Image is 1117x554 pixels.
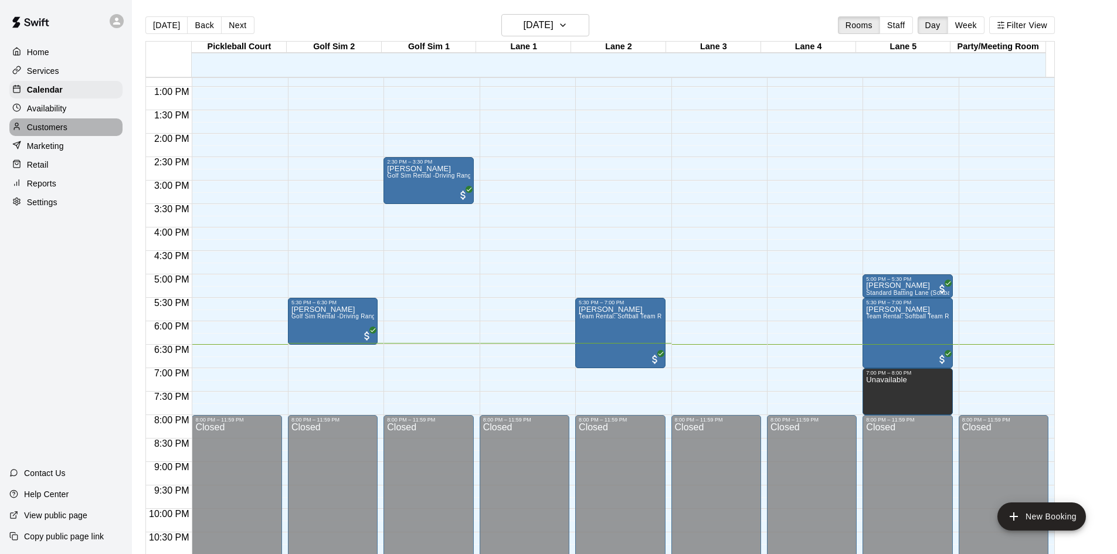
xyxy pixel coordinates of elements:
span: 7:00 PM [151,368,192,378]
a: Marketing [9,137,123,155]
div: 5:30 PM – 7:00 PM: Justin Humphres [863,298,952,368]
span: 1:00 PM [151,87,192,97]
div: Lane 4 [761,42,856,53]
p: Retail [27,159,49,171]
span: All customers have paid [649,354,661,365]
p: Settings [27,196,57,208]
div: 7:00 PM – 8:00 PM [866,370,949,376]
span: Standard Batting Lane (Softball or Baseball) [866,290,989,296]
h6: [DATE] [524,17,554,33]
a: Customers [9,118,123,136]
div: Lane 2 [571,42,666,53]
div: 5:30 PM – 7:00 PM [866,300,949,305]
div: Golf Sim 1 [382,42,477,53]
p: Help Center [24,488,69,500]
p: Calendar [27,84,63,96]
button: [DATE] [501,14,589,36]
span: Golf Sim Rental -Driving Range Special- One Hour (1 Player) [387,172,557,179]
span: 2:00 PM [151,134,192,144]
div: 5:00 PM – 5:30 PM: Standard Batting Lane (Softball or Baseball) [863,274,952,298]
p: Contact Us [24,467,66,479]
span: 5:00 PM [151,274,192,284]
span: 6:30 PM [151,345,192,355]
div: Lane 3 [666,42,761,53]
span: 6:00 PM [151,321,192,331]
span: 8:00 PM [151,415,192,425]
p: Services [27,65,59,77]
span: 3:00 PM [151,181,192,191]
p: Availability [27,103,67,114]
button: add [997,502,1086,531]
span: All customers have paid [936,354,948,365]
span: 1:30 PM [151,110,192,120]
span: 5:30 PM [151,298,192,308]
p: Home [27,46,49,58]
span: All customers have paid [936,283,948,295]
div: 2:30 PM – 3:30 PM: Carson Jones [383,157,473,204]
span: 10:00 PM [146,509,192,519]
span: Team Rental: Softball Team Rental 90 Minute (Two Lanes) [579,313,741,320]
p: View public page [24,509,87,521]
a: Availability [9,100,123,117]
div: 5:00 PM – 5:30 PM [866,276,949,282]
div: Pickleball Court [192,42,287,53]
div: 2:30 PM – 3:30 PM [387,159,470,165]
button: Rooms [838,16,880,34]
span: 7:30 PM [151,392,192,402]
div: 8:00 PM – 11:59 PM [483,417,566,423]
span: Team Rental: Softball Team Rental 90 Minute (Two Lanes) [866,313,1028,320]
div: 5:30 PM – 6:30 PM: Golf Sim Rental -Driving Range Special- One Hour (1 Player) [288,298,378,345]
div: 5:30 PM – 7:00 PM: Justin Humphres [575,298,665,368]
span: 4:30 PM [151,251,192,261]
button: Next [221,16,254,34]
button: Filter View [989,16,1055,34]
button: [DATE] [145,16,188,34]
div: Services [9,62,123,80]
div: 7:00 PM – 8:00 PM: Unavailable [863,368,952,415]
span: 4:00 PM [151,227,192,237]
p: Copy public page link [24,531,104,542]
a: Calendar [9,81,123,98]
button: Staff [880,16,913,34]
div: 8:00 PM – 11:59 PM [579,417,661,423]
button: Day [918,16,948,34]
button: Back [187,16,222,34]
div: 8:00 PM – 11:59 PM [675,417,758,423]
span: 8:30 PM [151,439,192,448]
p: Customers [27,121,67,133]
div: 8:00 PM – 11:59 PM [866,417,949,423]
div: 8:00 PM – 11:59 PM [195,417,278,423]
div: 8:00 PM – 11:59 PM [962,417,1045,423]
div: 8:00 PM – 11:59 PM [291,417,374,423]
span: All customers have paid [361,330,373,342]
div: 5:30 PM – 7:00 PM [579,300,661,305]
div: 8:00 PM – 11:59 PM [770,417,853,423]
span: 9:00 PM [151,462,192,472]
span: 10:30 PM [146,532,192,542]
div: Lane 5 [856,42,951,53]
a: Home [9,43,123,61]
span: 2:30 PM [151,157,192,167]
a: Retail [9,156,123,174]
span: Golf Sim Rental -Driving Range Special- One Hour (1 Player) [291,313,461,320]
span: 9:30 PM [151,485,192,495]
div: Golf Sim 2 [287,42,382,53]
p: Reports [27,178,56,189]
button: Week [948,16,984,34]
div: Lane 1 [476,42,571,53]
div: 8:00 PM – 11:59 PM [387,417,470,423]
p: Marketing [27,140,64,152]
a: Settings [9,193,123,211]
span: 3:30 PM [151,204,192,214]
div: 5:30 PM – 6:30 PM [291,300,374,305]
a: Reports [9,175,123,192]
div: Party/Meeting Room [950,42,1045,53]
